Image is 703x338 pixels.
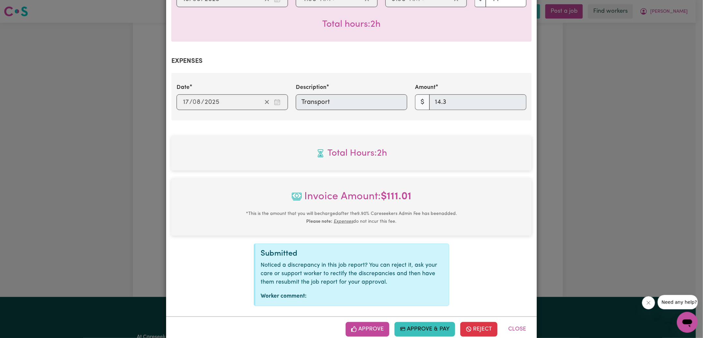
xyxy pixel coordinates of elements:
[261,261,444,287] p: Noticed a discrepancy in this job report? You can reject it, ask your care or support worker to r...
[334,219,353,224] u: Expenses
[189,99,193,106] span: /
[323,20,381,29] span: Total hours worked: 2 hours
[261,293,307,299] strong: Worker comment:
[177,83,190,92] label: Date
[201,99,204,106] span: /
[296,83,326,92] label: Description
[460,322,497,336] button: Reject
[272,97,282,107] button: Enter the date of expense
[503,322,532,336] button: Close
[177,189,526,210] span: Invoice Amount:
[262,97,272,107] button: Clear date
[677,312,698,333] iframe: Button to launch messaging window
[261,250,297,258] span: Submitted
[307,219,333,224] b: Please note:
[346,322,389,336] button: Approve
[171,57,532,65] h2: Expenses
[415,83,436,92] label: Amount
[193,99,196,106] span: 0
[177,147,526,160] span: Total hours worked: 2 hours
[415,94,430,110] span: $
[204,97,220,107] input: ----
[381,191,412,202] b: $ 111.01
[246,211,457,224] small: This is the amount that you will be charged after the 9.90 % Careseekers Admin Fee has been added...
[193,97,201,107] input: --
[395,322,455,336] button: Approve & Pay
[183,97,189,107] input: --
[658,295,698,309] iframe: Message from company
[296,94,407,110] input: Transport
[642,296,655,309] iframe: Close message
